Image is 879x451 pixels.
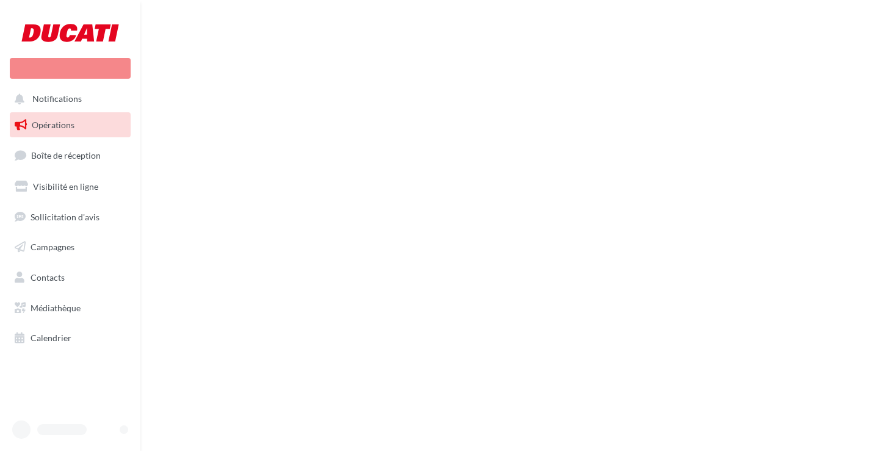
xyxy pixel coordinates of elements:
a: Boîte de réception [7,142,133,168]
span: Médiathèque [31,303,81,313]
span: Campagnes [31,242,74,252]
a: Médiathèque [7,295,133,321]
a: Contacts [7,265,133,290]
span: Calendrier [31,333,71,343]
a: Visibilité en ligne [7,174,133,200]
a: Opérations [7,112,133,138]
span: Opérations [32,120,74,130]
a: Sollicitation d'avis [7,204,133,230]
div: Nouvelle campagne [10,58,131,79]
span: Sollicitation d'avis [31,211,99,222]
a: Campagnes [7,234,133,260]
span: Visibilité en ligne [33,181,98,192]
span: Boîte de réception [31,150,101,161]
span: Notifications [32,94,82,104]
span: Contacts [31,272,65,283]
a: Calendrier [7,325,133,351]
